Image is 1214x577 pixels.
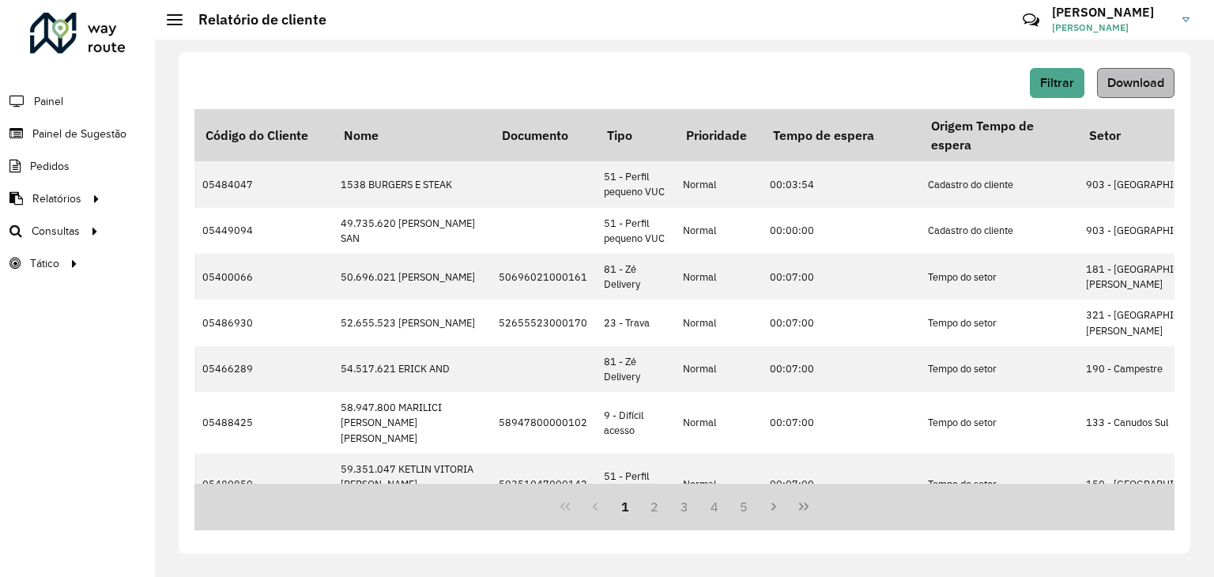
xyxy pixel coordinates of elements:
[596,392,675,454] td: 9 - Difícil acesso
[596,300,675,345] td: 23 - Trava
[639,492,669,522] button: 2
[491,454,596,515] td: 59351047000142
[491,109,596,161] th: Documento
[194,161,333,207] td: 05484047
[920,300,1078,345] td: Tempo do setor
[32,126,126,142] span: Painel de Sugestão
[920,109,1078,161] th: Origem Tempo de espera
[596,346,675,392] td: 81 - Zé Delivery
[920,346,1078,392] td: Tempo do setor
[194,392,333,454] td: 05488425
[1052,5,1171,20] h3: [PERSON_NAME]
[491,254,596,300] td: 50696021000161
[1014,3,1048,37] a: Contato Rápido
[730,492,760,522] button: 5
[333,346,491,392] td: 54.517.621 ERICK AND
[675,208,762,254] td: Normal
[1040,76,1074,89] span: Filtrar
[596,109,675,161] th: Tipo
[194,300,333,345] td: 05486930
[1107,76,1164,89] span: Download
[30,255,59,272] span: Tático
[1030,68,1084,98] button: Filtrar
[762,454,920,515] td: 00:07:00
[333,454,491,515] td: 59.351.047 KETLIN VITORIA [PERSON_NAME] [PERSON_NAME]
[699,492,730,522] button: 4
[30,158,70,175] span: Pedidos
[789,492,819,522] button: Last Page
[333,300,491,345] td: 52.655.523 [PERSON_NAME]
[762,254,920,300] td: 00:07:00
[194,346,333,392] td: 05466289
[610,492,640,522] button: 1
[596,454,675,515] td: 51 - Perfil pequeno VUC
[194,254,333,300] td: 05400066
[333,208,491,254] td: 49.735.620 [PERSON_NAME] SAN
[675,454,762,515] td: Normal
[675,300,762,345] td: Normal
[920,208,1078,254] td: Cadastro do cliente
[34,93,63,110] span: Painel
[920,454,1078,515] td: Tempo do setor
[333,109,491,161] th: Nome
[194,208,333,254] td: 05449094
[762,208,920,254] td: 00:00:00
[762,392,920,454] td: 00:07:00
[596,161,675,207] td: 51 - Perfil pequeno VUC
[491,300,596,345] td: 52655523000170
[920,392,1078,454] td: Tempo do setor
[491,392,596,454] td: 58947800000102
[194,109,333,161] th: Código do Cliente
[920,254,1078,300] td: Tempo do setor
[183,11,326,28] h2: Relatório de cliente
[675,392,762,454] td: Normal
[762,346,920,392] td: 00:07:00
[596,208,675,254] td: 51 - Perfil pequeno VUC
[1097,68,1174,98] button: Download
[32,223,80,239] span: Consultas
[32,190,81,207] span: Relatórios
[194,454,333,515] td: 05489850
[333,254,491,300] td: 50.696.021 [PERSON_NAME]
[762,109,920,161] th: Tempo de espera
[333,161,491,207] td: 1538 BURGERS E STEAK
[920,161,1078,207] td: Cadastro do cliente
[675,254,762,300] td: Normal
[675,346,762,392] td: Normal
[759,492,789,522] button: Next Page
[333,392,491,454] td: 58.947.800 MARILICI [PERSON_NAME] [PERSON_NAME]
[1052,21,1171,35] span: [PERSON_NAME]
[762,161,920,207] td: 00:03:54
[675,109,762,161] th: Prioridade
[596,254,675,300] td: 81 - Zé Delivery
[675,161,762,207] td: Normal
[669,492,699,522] button: 3
[762,300,920,345] td: 00:07:00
